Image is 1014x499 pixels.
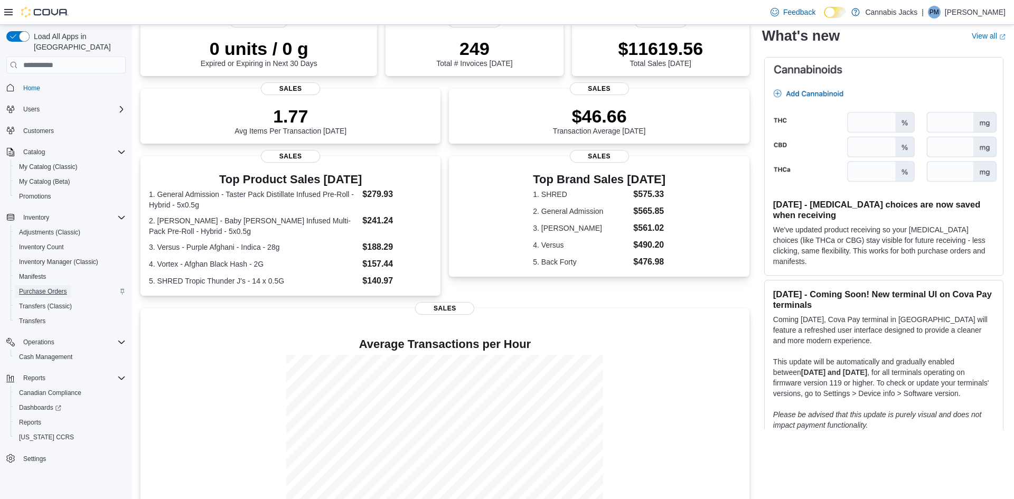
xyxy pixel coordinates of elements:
[11,385,130,400] button: Canadian Compliance
[201,38,317,68] div: Expired or Expiring in Next 30 Days
[773,224,994,267] p: We've updated product receiving so your [MEDICAL_DATA] choices (like THCa or CBG) stay visible fo...
[15,416,45,429] a: Reports
[773,314,994,346] p: Coming [DATE], Cova Pay terminal in [GEOGRAPHIC_DATA] will feature a refreshed user interface des...
[11,299,130,314] button: Transfers (Classic)
[15,175,126,188] span: My Catalog (Beta)
[15,241,68,253] a: Inventory Count
[19,353,72,361] span: Cash Management
[19,243,64,251] span: Inventory Count
[19,302,72,310] span: Transfers (Classic)
[773,289,994,310] h3: [DATE] - Coming Soon! New terminal UI on Cova Pay terminals
[2,80,130,95] button: Home
[15,256,126,268] span: Inventory Manager (Classic)
[415,302,474,315] span: Sales
[149,242,358,252] dt: 3. Versus - Purple Afghani - Indica - 28g
[436,38,512,59] p: 249
[15,351,77,363] a: Cash Management
[15,175,74,188] a: My Catalog (Beta)
[19,287,67,296] span: Purchase Orders
[23,213,49,222] span: Inventory
[553,106,646,127] p: $46.66
[201,38,317,59] p: 0 units / 0 g
[19,103,44,116] button: Users
[19,372,50,384] button: Reports
[2,335,130,350] button: Operations
[19,403,61,412] span: Dashboards
[15,270,126,283] span: Manifests
[149,215,358,237] dt: 2. [PERSON_NAME] - Baby [PERSON_NAME] Infused Multi-Pack Pre-Roll - Hybrid - 5x0.5g
[2,451,130,466] button: Settings
[865,6,917,18] p: Cannabis Jacks
[15,401,65,414] a: Dashboards
[633,239,665,251] dd: $490.20
[11,430,130,445] button: [US_STATE] CCRS
[19,124,126,137] span: Customers
[19,146,126,158] span: Catalog
[19,82,44,95] a: Home
[23,455,46,463] span: Settings
[533,206,629,216] dt: 2. General Admission
[633,205,665,218] dd: $565.85
[11,269,130,284] button: Manifests
[19,192,51,201] span: Promotions
[362,188,432,201] dd: $279.93
[11,255,130,269] button: Inventory Manager (Classic)
[261,150,320,163] span: Sales
[261,82,320,95] span: Sales
[19,336,126,349] span: Operations
[23,374,45,382] span: Reports
[19,211,53,224] button: Inventory
[19,103,126,116] span: Users
[11,284,130,299] button: Purchase Orders
[15,401,126,414] span: Dashboards
[362,258,432,270] dd: $157.44
[149,189,358,210] dt: 1. General Admission - Taster Pack Distillate Infused Pre-Roll - Hybrid - 5x0.5g
[23,105,40,114] span: Users
[23,127,54,135] span: Customers
[533,240,629,250] dt: 4. Versus
[2,210,130,225] button: Inventory
[533,173,665,186] h3: Top Brand Sales [DATE]
[783,7,815,17] span: Feedback
[553,106,646,135] div: Transaction Average [DATE]
[11,174,130,189] button: My Catalog (Beta)
[15,226,84,239] a: Adjustments (Classic)
[21,7,69,17] img: Cova
[618,38,703,68] div: Total Sales [DATE]
[19,418,41,427] span: Reports
[824,7,846,18] input: Dark Mode
[633,188,665,201] dd: $575.33
[149,173,432,186] h3: Top Product Sales [DATE]
[11,189,130,204] button: Promotions
[19,81,126,94] span: Home
[23,84,40,92] span: Home
[11,314,130,328] button: Transfers
[15,300,76,313] a: Transfers (Classic)
[15,241,126,253] span: Inventory Count
[15,431,78,444] a: [US_STATE] CCRS
[633,256,665,268] dd: $476.98
[19,258,98,266] span: Inventory Manager (Classic)
[6,76,126,494] nav: Complex example
[15,226,126,239] span: Adjustments (Classic)
[19,146,49,158] button: Catalog
[23,148,45,156] span: Catalog
[945,6,1006,18] p: [PERSON_NAME]
[618,38,703,59] p: $11619.56
[19,453,50,465] a: Settings
[362,241,432,253] dd: $188.29
[149,338,741,351] h4: Average Transactions per Hour
[570,82,629,95] span: Sales
[19,228,80,237] span: Adjustments (Classic)
[929,6,939,18] span: PM
[15,285,71,298] a: Purchase Orders
[15,190,55,203] a: Promotions
[19,317,45,325] span: Transfers
[11,240,130,255] button: Inventory Count
[15,315,126,327] span: Transfers
[19,336,59,349] button: Operations
[149,276,358,286] dt: 5. SHRED Tropic Thunder J's - 14 x 0.5G
[2,145,130,159] button: Catalog
[11,225,130,240] button: Adjustments (Classic)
